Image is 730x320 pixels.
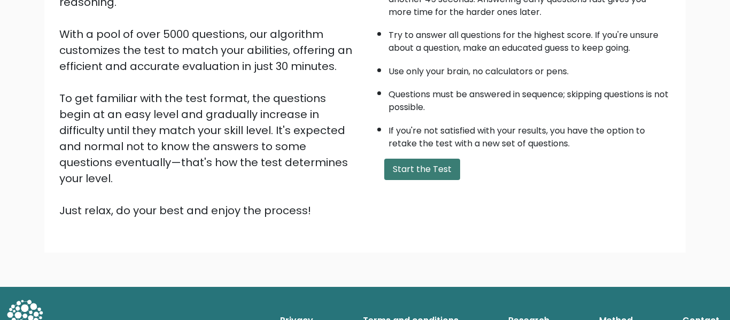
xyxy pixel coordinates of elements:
button: Start the Test [384,159,460,180]
li: If you're not satisfied with your results, you have the option to retake the test with a new set ... [389,119,671,150]
li: Use only your brain, no calculators or pens. [389,60,671,78]
li: Try to answer all questions for the highest score. If you're unsure about a question, make an edu... [389,24,671,54]
li: Questions must be answered in sequence; skipping questions is not possible. [389,83,671,114]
